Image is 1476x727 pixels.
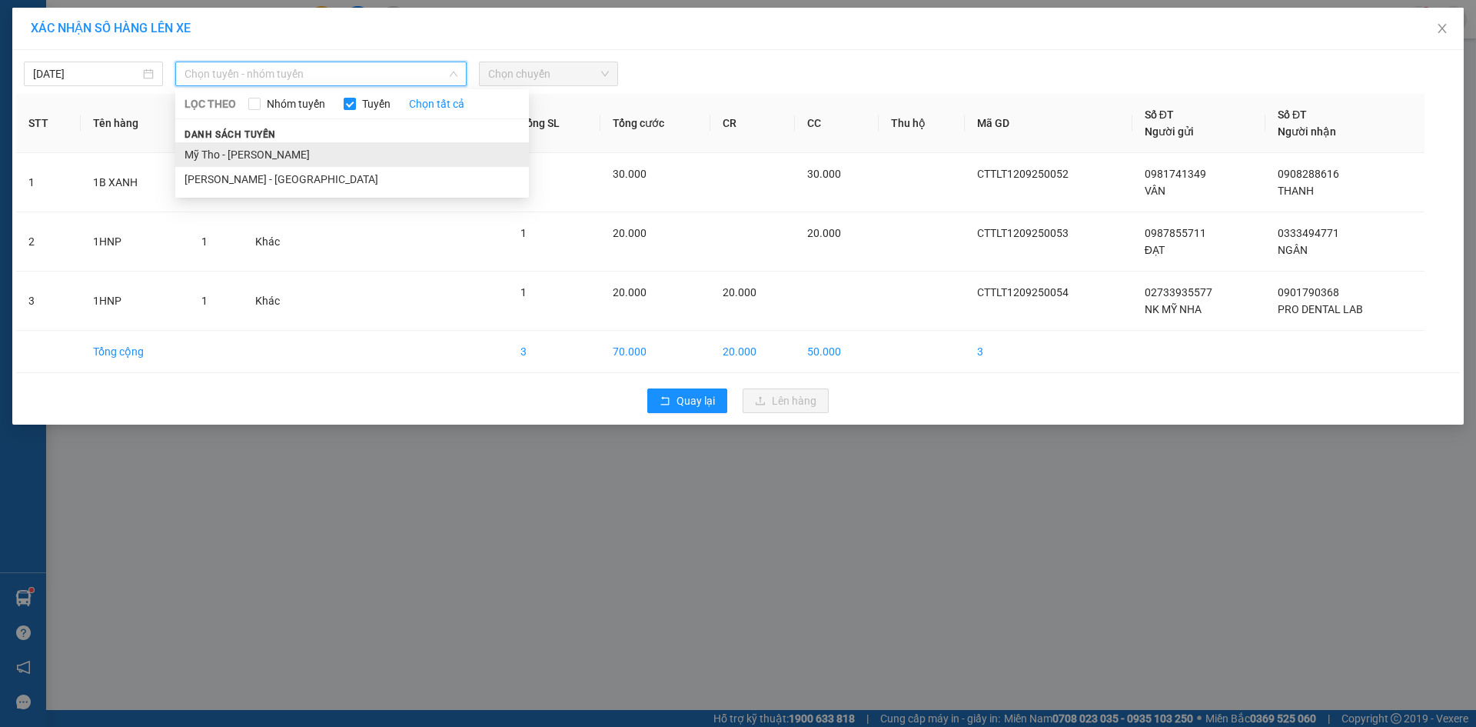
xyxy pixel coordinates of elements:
text: CTTLT1209250054 [71,73,280,100]
span: Chọn tuyến - nhóm tuyến [184,62,457,85]
a: Chọn tất cả [409,95,464,112]
span: 1 [201,295,208,307]
th: Tên hàng [81,94,190,153]
span: NK MỸ NHA [1145,303,1202,315]
span: Quay lại [676,392,715,409]
span: Tuyến [356,95,397,112]
li: Mỹ Tho - [PERSON_NAME] [175,142,529,167]
span: THANH [1278,185,1314,197]
span: Nhóm tuyến [261,95,331,112]
div: [PERSON_NAME] [8,110,342,151]
li: [PERSON_NAME] - [GEOGRAPHIC_DATA] [175,167,529,192]
span: Số ĐT [1145,108,1174,121]
span: NGÂN [1278,244,1308,256]
span: CTTLT1209250054 [977,286,1069,298]
th: Thu hộ [879,94,964,153]
td: 1HNP [81,272,190,331]
span: 0901790368 [1278,286,1339,298]
td: 3 [965,331,1132,373]
td: 70.000 [600,331,710,373]
span: 30.000 [807,168,841,180]
button: Close [1421,8,1464,51]
span: Người nhận [1278,125,1336,138]
span: down [449,69,458,78]
span: 0987855711 [1145,227,1206,239]
span: 1 [520,227,527,239]
span: 1 [201,235,208,248]
td: 2 [16,212,81,272]
span: 0333494771 [1278,227,1339,239]
span: LỌC THEO [184,95,236,112]
span: PRO DENTAL LAB [1278,303,1363,315]
span: CTTLT1209250052 [977,168,1069,180]
span: ĐẠT [1145,244,1165,256]
td: 1HNP [81,212,190,272]
th: Tổng SL [508,94,600,153]
span: Chọn chuyến [488,62,609,85]
button: uploadLên hàng [743,389,829,413]
td: 1 [16,153,81,212]
span: 02733935577 [1145,286,1212,298]
span: XÁC NHẬN SỐ HÀNG LÊN XE [31,21,191,35]
th: CC [795,94,879,153]
span: 0908288616 [1278,168,1339,180]
span: 30.000 [613,168,647,180]
span: Người gửi [1145,125,1194,138]
span: VÂN [1145,185,1165,197]
span: 20.000 [613,227,647,239]
span: 20.000 [723,286,756,298]
span: 20.000 [807,227,841,239]
th: Mã GD [965,94,1132,153]
td: Tổng cộng [81,331,190,373]
td: 20.000 [710,331,795,373]
span: 20.000 [613,286,647,298]
th: CR [710,94,795,153]
td: 1B XANH [81,153,190,212]
span: Số ĐT [1278,108,1307,121]
td: 50.000 [795,331,879,373]
button: rollbackQuay lại [647,389,727,413]
span: rollback [660,395,670,408]
span: CTTLT1209250053 [977,227,1069,239]
span: 0981741349 [1145,168,1206,180]
td: 3 [16,272,81,331]
th: STT [16,94,81,153]
span: Danh sách tuyến [175,128,285,142]
input: 12/09/2025 [33,65,140,82]
span: close [1436,22,1448,35]
span: 1 [520,286,527,298]
td: 3 [508,331,600,373]
th: Tổng cước [600,94,710,153]
td: Khác [243,272,314,331]
td: Khác [243,212,314,272]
